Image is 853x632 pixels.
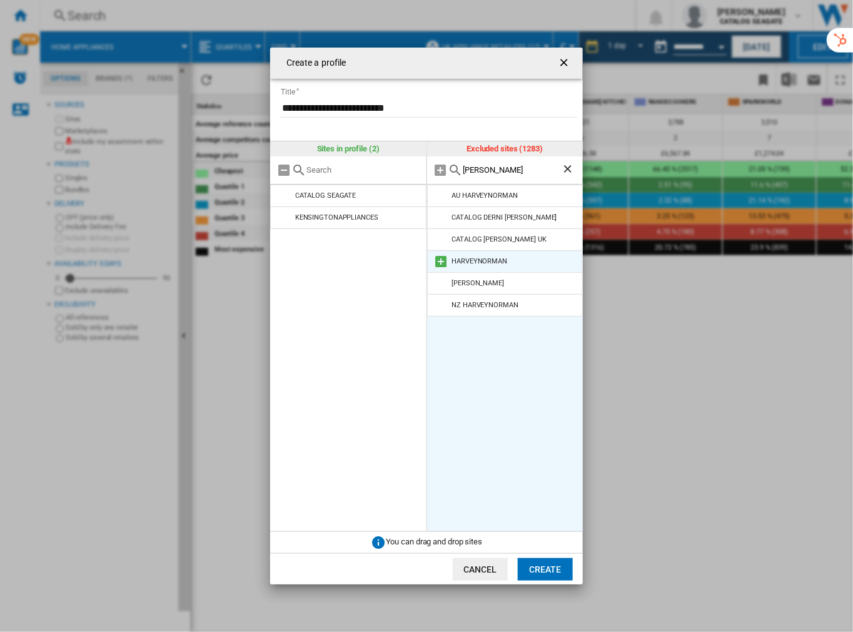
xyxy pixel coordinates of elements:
[452,279,504,287] div: [PERSON_NAME]
[453,558,508,581] button: Cancel
[270,141,426,156] div: Sites in profile (2)
[427,141,583,156] div: Excluded sites (1283)
[452,257,507,265] div: HARVEYNORMAN
[518,558,573,581] button: Create
[558,56,573,71] ng-md-icon: getI18NText('BUTTONS.CLOSE_DIALOG')
[452,301,518,309] div: NZ HARVEYNORMAN
[452,235,547,243] div: CATALOG [PERSON_NAME] UK
[295,213,378,222] div: KENSINGTONAPPLIANCES
[463,165,562,175] input: Search
[433,163,448,178] md-icon: Add all
[452,191,518,200] div: AU HARVEYNORMAN
[306,165,420,175] input: Search
[386,538,482,547] span: You can drag and drop sites
[295,191,356,200] div: CATALOG SEAGATE
[280,57,346,69] h4: Create a profile
[452,213,557,222] div: CATALOG DERNI [PERSON_NAME]
[553,51,578,76] button: getI18NText('BUTTONS.CLOSE_DIALOG')
[276,163,291,178] md-icon: Remove all
[562,163,577,178] ng-md-icon: Clear search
